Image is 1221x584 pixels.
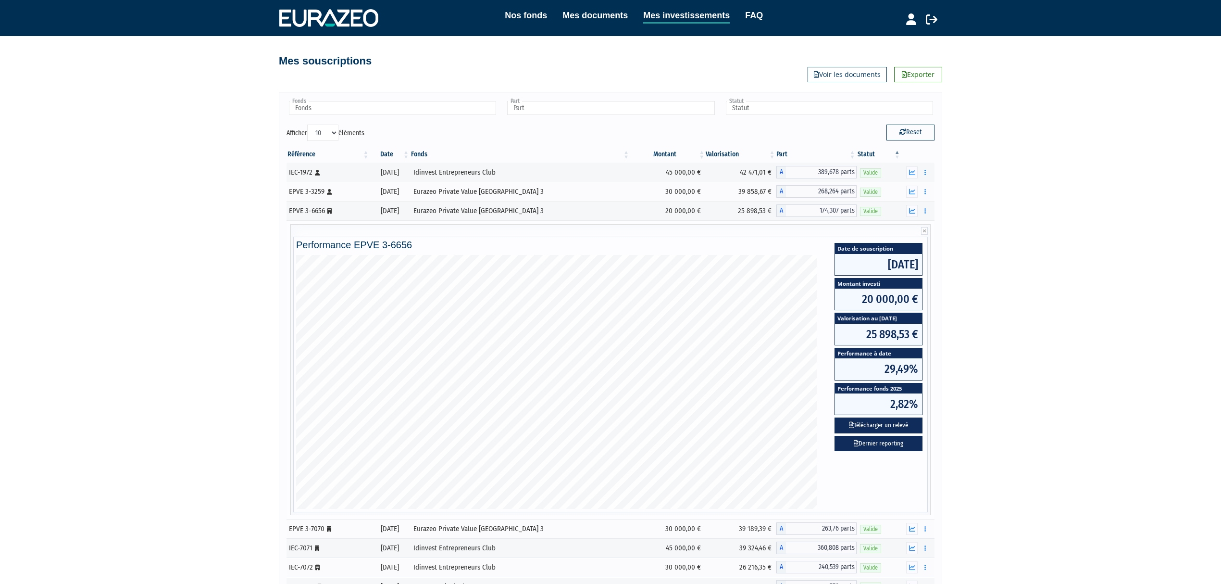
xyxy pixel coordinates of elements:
[630,519,706,538] td: 30 000,00 €
[327,208,332,214] i: [Français] Personne morale
[413,167,627,178] div: Idinvest Entrepreneurs Club
[706,146,776,163] th: Valorisation: activer pour trier la colonne par ordre croissant
[315,546,319,551] i: [Français] Personne morale
[630,538,706,558] td: 45 000,00 €
[327,526,331,532] i: [Français] Personne morale
[860,563,881,572] span: Valide
[786,542,857,554] span: 360,808 parts
[410,146,630,163] th: Fonds: activer pour trier la colonne par ordre croissant
[630,201,706,220] td: 20 000,00 €
[287,146,370,163] th: Référence : activer pour trier la colonne par ordre croissant
[776,166,786,178] span: A
[289,187,367,197] div: EPVE 3-3259
[835,418,922,433] button: Télécharger un relevé
[706,538,776,558] td: 39 324,46 €
[630,146,706,163] th: Montant: activer pour trier la colonne par ordre croissant
[786,185,857,198] span: 268,264 parts
[835,324,922,345] span: 25 898,53 €
[835,358,922,380] span: 29,49%
[776,185,786,198] span: A
[835,254,922,275] span: [DATE]
[786,166,857,178] span: 389,678 parts
[894,67,942,82] a: Exporter
[307,125,338,141] select: Afficheréléments
[630,182,706,201] td: 30 000,00 €
[370,146,411,163] th: Date: activer pour trier la colonne par ordre croissant
[374,187,407,197] div: [DATE]
[413,543,627,553] div: Idinvest Entrepreneurs Club
[776,204,786,217] span: A
[296,240,925,250] h4: Performance EPVE 3-6656
[562,9,628,22] a: Mes documents
[327,189,332,195] i: [Français] Personne physique
[630,163,706,182] td: 45 000,00 €
[835,289,922,310] span: 20 000,00 €
[374,206,407,216] div: [DATE]
[860,525,881,534] span: Valide
[289,524,367,534] div: EPVE 3-7070
[289,543,367,553] div: IEC-7071
[643,9,730,24] a: Mes investissements
[857,146,901,163] th: Statut : activer pour trier la colonne par ordre d&eacute;croissant
[413,187,627,197] div: Eurazeo Private Value [GEOGRAPHIC_DATA] 3
[505,9,547,22] a: Nos fonds
[776,522,786,535] span: A
[835,279,922,289] span: Montant investi
[289,562,367,572] div: IEC-7072
[776,542,857,554] div: A - Idinvest Entrepreneurs Club
[786,561,857,573] span: 240,539 parts
[835,383,922,394] span: Performance fonds 2025
[289,206,367,216] div: EPVE 3-6656
[776,561,857,573] div: A - Idinvest Entrepreneurs Club
[630,558,706,577] td: 30 000,00 €
[706,182,776,201] td: 39 858,67 €
[776,146,857,163] th: Part: activer pour trier la colonne par ordre croissant
[776,204,857,217] div: A - Eurazeo Private Value Europe 3
[776,542,786,554] span: A
[745,9,763,22] a: FAQ
[808,67,887,82] a: Voir les documents
[786,204,857,217] span: 174,307 parts
[279,55,372,67] h4: Mes souscriptions
[860,168,881,178] span: Valide
[289,167,367,178] div: IEC-1972
[315,565,320,571] i: [Français] Personne morale
[706,558,776,577] td: 26 216,35 €
[886,125,934,140] button: Reset
[776,522,857,535] div: A - Eurazeo Private Value Europe 3
[860,207,881,216] span: Valide
[860,188,881,197] span: Valide
[374,524,407,534] div: [DATE]
[776,185,857,198] div: A - Eurazeo Private Value Europe 3
[860,544,881,553] span: Valide
[413,524,627,534] div: Eurazeo Private Value [GEOGRAPHIC_DATA] 3
[413,562,627,572] div: Idinvest Entrepreneurs Club
[706,163,776,182] td: 42 471,01 €
[835,348,922,358] span: Performance à date
[374,543,407,553] div: [DATE]
[786,522,857,535] span: 263,76 parts
[706,201,776,220] td: 25 898,53 €
[835,394,922,415] span: 2,82%
[835,313,922,323] span: Valorisation au [DATE]
[315,170,320,176] i: [Français] Personne physique
[374,562,407,572] div: [DATE]
[835,243,922,254] span: Date de souscription
[413,206,627,216] div: Eurazeo Private Value [GEOGRAPHIC_DATA] 3
[776,561,786,573] span: A
[776,166,857,178] div: A - Idinvest Entrepreneurs Club
[706,519,776,538] td: 39 189,39 €
[287,125,364,141] label: Afficher éléments
[279,9,378,26] img: 1732889491-logotype_eurazeo_blanc_rvb.png
[374,167,407,178] div: [DATE]
[835,436,922,452] a: Dernier reporting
